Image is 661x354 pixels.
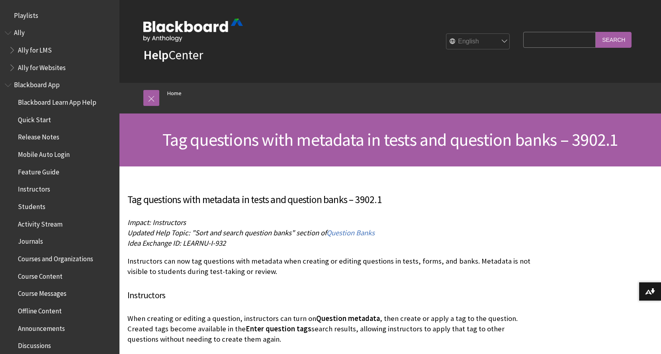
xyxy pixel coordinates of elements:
a: HelpCenter [143,47,203,63]
span: Release Notes [18,131,59,141]
img: Blackboard by Anthology [143,19,243,42]
span: Offline Content [18,304,62,315]
span: Instructors [18,183,50,194]
span: Activity Stream [18,217,63,228]
span: Ally for Websites [18,61,66,72]
span: Tag questions with metadata in tests and question banks – 3902.1 [162,129,618,151]
p: Instructors can now tag questions with metadata when creating or editing questions in tests, form... [127,256,535,277]
strong: Help [143,47,168,63]
span: Quick Start [18,113,51,124]
span: Question Banks [327,228,375,237]
h4: Instructors [127,289,535,302]
span: Students [18,200,45,211]
span: Courses and Organizations [18,252,93,263]
span: Ally [14,26,25,37]
span: Enter question tags [246,324,311,333]
span: Mobile Auto Login [18,148,70,158]
span: Updated Help Topic: "Sort and search question banks" section of [127,228,327,237]
span: Playlists [14,9,38,20]
span: Discussions [18,339,51,350]
nav: Book outline for Anthology Ally Help [5,26,115,74]
span: Question metadata [316,314,380,323]
span: Impact: Instructors [127,218,186,227]
span: Tag questions with metadata in tests and question banks – 3902.1 [127,193,382,206]
a: Home [167,88,182,98]
span: Idea Exchange ID: LEARNU-I-932 [127,239,226,248]
span: Journals [18,235,43,246]
span: Blackboard App [14,78,60,89]
input: Search [596,32,632,47]
span: Course Messages [18,287,66,298]
span: Blackboard Learn App Help [18,96,96,106]
nav: Book outline for Playlists [5,9,115,22]
span: Course Content [18,270,63,280]
span: Feature Guide [18,165,59,176]
a: Question Banks [327,228,375,238]
span: Announcements [18,322,65,332]
span: Ally for LMS [18,43,52,54]
select: Site Language Selector [446,34,510,50]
